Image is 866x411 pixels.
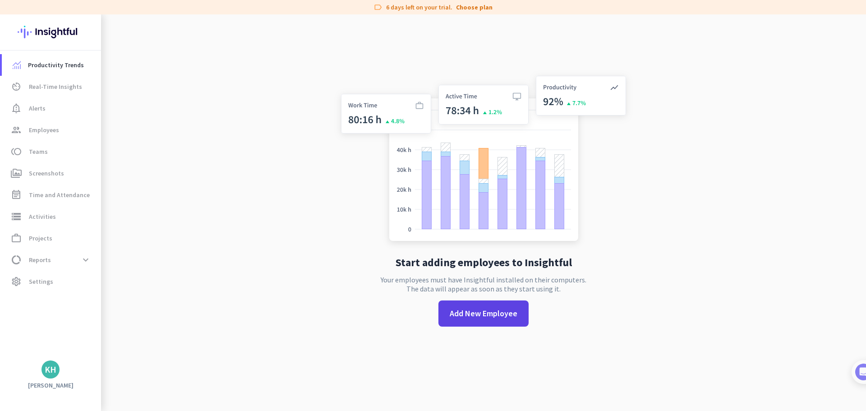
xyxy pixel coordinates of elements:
div: 🎊 Welcome to Insightful! 🎊 [13,35,168,67]
span: Time and Attendance [29,189,90,200]
span: Employees [29,125,59,135]
a: Choose plan [456,3,493,12]
p: Your employees must have Insightful installed on their computers. The data will appear as soon as... [381,275,586,293]
i: notification_important [11,103,22,114]
a: storageActivities [2,206,101,227]
span: Screenshots [29,168,64,179]
h1: Tasks [77,4,106,19]
img: no-search-results [334,70,633,250]
span: Reports [29,254,51,265]
i: event_note [11,189,22,200]
button: Messages [45,282,90,318]
h2: Start adding employees to Insightful [396,257,572,268]
span: Help [106,304,120,310]
button: Tasks [135,282,180,318]
a: work_outlineProjects [2,227,101,249]
a: data_usageReportsexpand_more [2,249,101,271]
span: Settings [29,276,53,287]
i: av_timer [11,81,22,92]
span: Home [13,304,32,310]
div: 1Add employees [17,154,164,168]
i: toll [11,146,22,157]
button: Add your employees [35,217,122,235]
span: Projects [29,233,52,244]
div: You're just a few steps away from completing the essential app setup [13,67,168,89]
span: Productivity Trends [28,60,84,70]
p: About 10 minutes [115,119,171,128]
a: groupEmployees [2,119,101,141]
button: expand_more [78,252,94,268]
span: Add New Employee [450,308,517,319]
span: Tasks [148,304,167,310]
span: Real-Time Insights [29,81,82,92]
button: Add New Employee [438,300,529,327]
div: 2Initial tracking settings and how to edit them [17,257,164,278]
img: Profile image for Tamara [32,94,46,109]
span: Messages [52,304,83,310]
i: group [11,125,22,135]
a: notification_importantAlerts [2,97,101,119]
img: menu-item [13,61,21,69]
a: tollTeams [2,141,101,162]
div: Close [158,4,175,20]
i: settings [11,276,22,287]
a: av_timerReal-Time Insights [2,76,101,97]
p: 4 steps [9,119,32,128]
a: menu-itemProductivity Trends [2,54,101,76]
i: storage [11,211,22,222]
img: Insightful logo [18,14,83,50]
span: Activities [29,211,56,222]
div: KH [45,365,56,374]
div: [PERSON_NAME] from Insightful [50,97,148,106]
i: perm_media [11,168,22,179]
i: work_outline [11,233,22,244]
span: Alerts [29,103,46,114]
a: event_noteTime and Attendance [2,184,101,206]
i: data_usage [11,254,22,265]
div: Initial tracking settings and how to edit them [35,260,153,278]
button: Help [90,282,135,318]
div: It's time to add your employees! This is crucial since Insightful will start collecting their act... [35,172,157,210]
a: perm_mediaScreenshots [2,162,101,184]
span: Teams [29,146,48,157]
i: label [373,3,382,12]
a: settingsSettings [2,271,101,292]
div: Add employees [35,157,153,166]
